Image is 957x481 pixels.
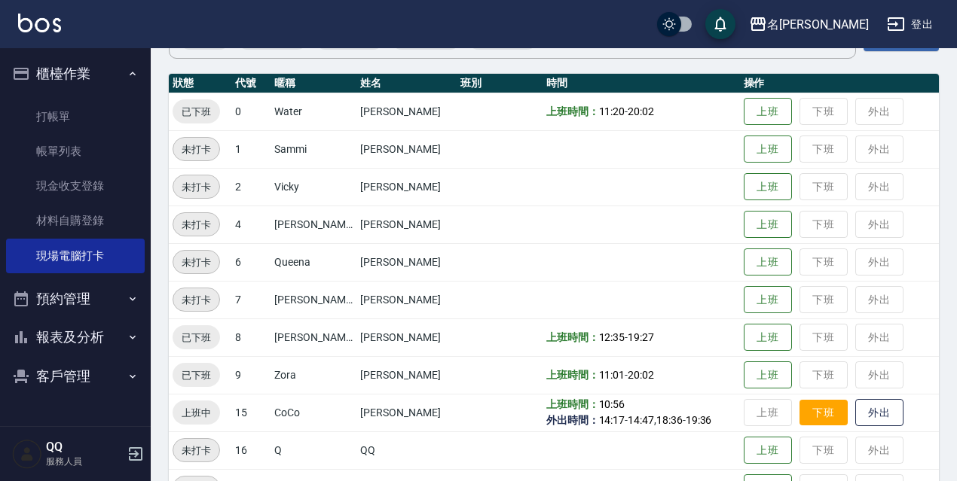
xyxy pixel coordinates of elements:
h5: QQ [46,440,123,455]
span: 10:56 [599,398,625,410]
td: [PERSON_NAME] [271,281,356,318]
a: 現場電腦打卡 [6,239,145,273]
span: 20:02 [628,369,654,381]
span: 未打卡 [173,443,219,458]
button: save [705,9,735,39]
td: [PERSON_NAME] [356,356,457,394]
img: Person [12,439,42,469]
span: 未打卡 [173,254,219,270]
button: 下班 [800,400,848,426]
span: 已下班 [173,330,220,346]
span: 11:01 [599,369,625,381]
span: 19:27 [628,331,654,343]
td: [PERSON_NAME] [271,318,356,356]
span: 18:36 [656,414,683,426]
button: 上班 [744,98,792,126]
th: 姓名 [356,74,457,93]
td: 6 [231,243,271,281]
td: [PERSON_NAME] [271,205,356,243]
span: 14:17 [599,414,625,426]
span: 未打卡 [173,179,219,195]
td: [PERSON_NAME] [356,243,457,281]
span: 12:35 [599,331,625,343]
th: 暱稱 [271,74,356,93]
td: 4 [231,205,271,243]
p: 服務人員 [46,455,123,468]
td: Sammi [271,130,356,168]
button: 上班 [744,135,792,163]
td: CoCo [271,394,356,431]
td: - , - [543,394,740,431]
td: [PERSON_NAME] [356,394,457,431]
span: 未打卡 [173,292,219,308]
span: 11:20 [599,105,625,117]
td: Q [271,431,356,469]
td: Vicky [271,168,356,205]
td: 16 [231,431,271,469]
button: 預約管理 [6,279,145,318]
b: 上班時間： [546,105,599,117]
td: - [543,356,740,394]
span: 19:36 [686,414,712,426]
b: 上班時間： [546,398,599,410]
button: 上班 [744,248,792,276]
td: [PERSON_NAME] [356,205,457,243]
div: 名[PERSON_NAME] [767,15,869,34]
td: Queena [271,243,356,281]
button: 外出 [855,399,903,427]
th: 時間 [543,74,740,93]
button: 客戶管理 [6,357,145,396]
td: - [543,318,740,356]
button: 櫃檯作業 [6,54,145,93]
td: [PERSON_NAME] [356,318,457,356]
img: Logo [18,14,61,32]
th: 操作 [740,74,939,93]
b: 外出時間： [546,414,599,426]
button: 上班 [744,361,792,389]
button: 上班 [744,324,792,352]
span: 已下班 [173,104,220,120]
th: 狀態 [169,74,231,93]
span: 未打卡 [173,142,219,157]
button: 上班 [744,286,792,314]
span: 20:02 [628,105,654,117]
span: 上班中 [173,405,220,421]
a: 帳單列表 [6,134,145,169]
td: 8 [231,318,271,356]
td: QQ [356,431,457,469]
td: 0 [231,93,271,130]
b: 上班時間： [546,369,599,381]
td: 15 [231,394,271,431]
button: 報表及分析 [6,318,145,357]
a: 材料自購登錄 [6,203,145,238]
span: 未打卡 [173,217,219,233]
b: 上班時間： [546,331,599,343]
button: 上班 [744,211,792,239]
td: 7 [231,281,271,318]
td: Zora [271,356,356,394]
a: 打帳單 [6,99,145,134]
button: 上班 [744,437,792,464]
button: 上班 [744,173,792,201]
td: [PERSON_NAME] [356,281,457,318]
td: [PERSON_NAME] [356,168,457,205]
td: 1 [231,130,271,168]
td: [PERSON_NAME] [356,130,457,168]
button: 登出 [881,11,939,38]
td: Water [271,93,356,130]
button: 名[PERSON_NAME] [743,9,875,40]
span: 已下班 [173,367,220,383]
a: 現金收支登錄 [6,169,145,203]
td: 2 [231,168,271,205]
th: 班別 [457,74,543,93]
td: - [543,93,740,130]
th: 代號 [231,74,271,93]
td: 9 [231,356,271,394]
span: 14:47 [628,414,654,426]
td: [PERSON_NAME] [356,93,457,130]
